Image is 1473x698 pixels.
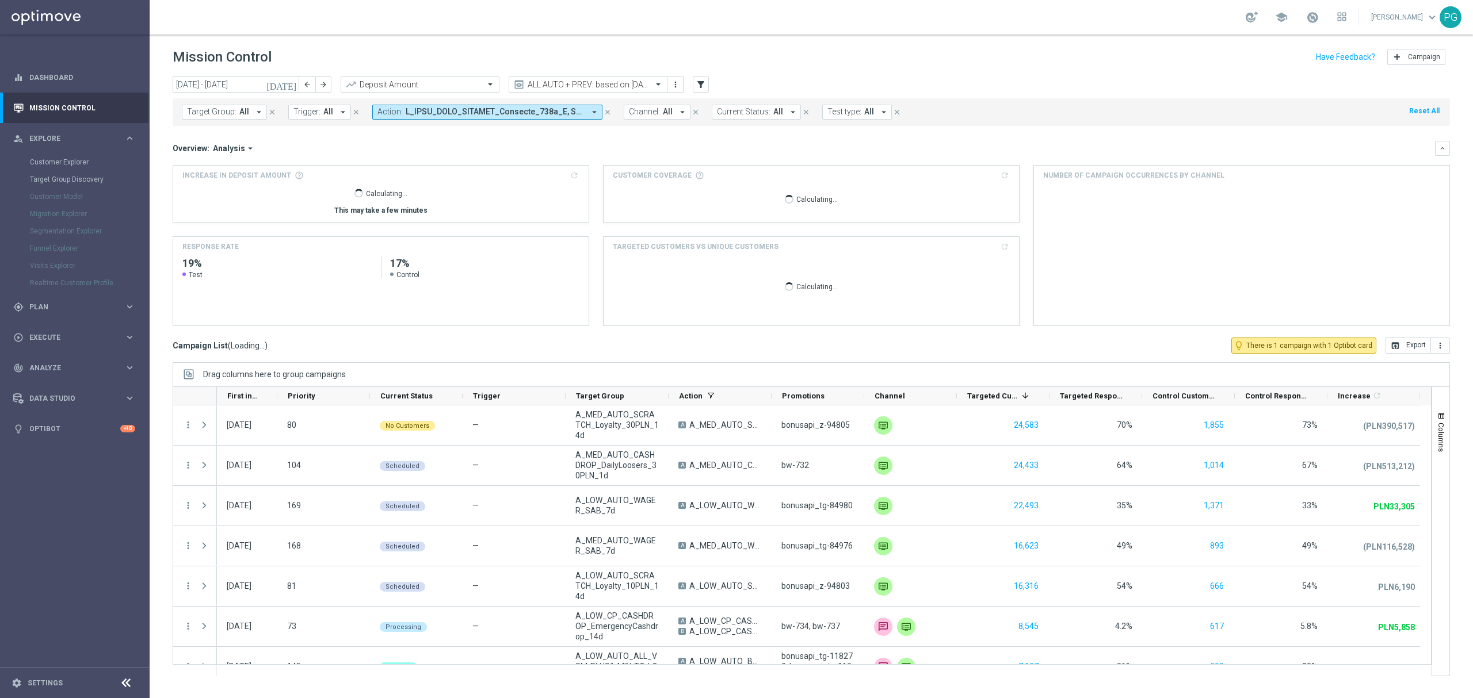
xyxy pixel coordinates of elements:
[13,333,136,342] div: play_circle_outline Execute keyboard_arrow_right
[182,241,239,252] h4: Response Rate
[13,73,136,82] div: equalizer Dashboard
[892,106,902,118] button: close
[217,647,1420,687] div: Press SPACE to select this row.
[874,457,892,475] div: Private message
[967,392,1017,400] span: Targeted Customers
[472,622,479,631] span: —
[1378,582,1415,592] p: PLN6,190
[380,500,425,511] colored-tag: Scheduled
[1013,418,1040,432] button: 24,583
[372,105,602,120] button: Action: L_IPSU_DOLO_SITAMET_Consecte_738a_E, S_DOEI_TEMP_INC_UTL-ETDO1-MAG-AL-ENIM_684ad378_1m, V...
[781,621,840,631] span: bw-734, bw-737
[1300,622,1318,631] span: 5.8%
[1117,420,1132,429] span: 70%
[678,462,686,469] span: A
[386,503,419,510] span: Scheduled
[265,340,268,351] span: )
[189,270,203,279] span: Test
[1017,659,1040,674] button: 7,107
[796,193,838,204] p: Calculating...
[173,405,217,446] div: Press SPACE to select this row.
[678,582,686,589] span: A
[671,80,680,89] i: more_vert
[827,107,861,117] span: Test type:
[30,171,148,188] div: Target Group Discovery
[1017,619,1040,634] button: 8,545
[13,302,24,312] i: gps_fixed
[1386,338,1431,354] button: open_in_browser Export
[173,143,209,154] h3: Overview:
[386,462,419,470] span: Scheduled
[265,76,299,94] button: [DATE]
[173,526,217,566] div: Press SPACE to select this row.
[227,460,251,470] div: 01 Aug 2025, Friday
[13,394,136,403] button: Data Studio keyboard_arrow_right
[30,154,148,171] div: Customer Explorer
[1013,458,1040,473] button: 24,433
[1246,340,1372,351] span: There is 1 campaign with 1 Optibot card
[303,80,311,89] i: arrow_back
[589,107,600,117] i: arrow_drop_down
[670,78,681,91] button: more_vert
[1408,53,1440,61] span: Campaign
[245,143,255,154] i: arrow_drop_down
[1373,501,1415,512] p: PLN33,305
[1013,539,1040,553] button: 16,623
[217,526,1420,566] div: Press SPACE to select this row.
[217,446,1420,486] div: Press SPACE to select this row.
[575,570,659,601] span: A_LOW_AUTO_SCRATCH_Loyalty_10PLN_14d
[678,502,686,509] span: A
[624,105,690,120] button: Channel: All arrow_drop_down
[689,616,762,626] span: A_LOW_CP_CASHDROP_EmergencyCashdrop_10PLN_14d
[13,93,135,123] div: Mission Control
[13,302,124,312] div: Plan
[1338,392,1371,400] span: Increase
[217,607,1420,647] div: Press SPACE to select this row.
[287,622,296,631] span: 73
[1203,498,1225,513] button: 1,371
[575,409,659,440] span: A_MED_AUTO_SCRATCH_Loyalty_30PLN_14d
[874,537,892,555] img: Private message
[183,460,193,470] button: more_vert
[173,647,217,687] div: Press SPACE to select this row.
[227,540,251,551] div: 02 Aug 2025, Saturday
[1408,105,1441,117] button: Reset All
[183,621,193,631] i: more_vert
[124,393,135,404] i: keyboard_arrow_right
[227,392,258,400] span: First in Range
[1153,392,1215,400] span: Control Customers
[183,500,193,511] i: more_vert
[217,405,1420,446] div: Press SPACE to select this row.
[13,424,136,434] div: lightbulb Optibot +10
[1209,619,1225,634] button: 617
[575,611,659,642] span: A_LOW_CP_CASHDROP_EmergencyCashdrop_14d
[1371,389,1382,402] span: Calculate column
[13,424,24,434] i: lightbulb
[1302,581,1318,590] span: 54%
[1440,6,1461,28] div: PG
[268,108,276,116] i: close
[288,105,351,120] button: Trigger: All arrow_drop_down
[663,107,673,117] span: All
[187,107,236,117] span: Target Group:
[287,541,301,550] span: 168
[183,581,193,591] i: more_vert
[1438,144,1447,152] i: keyboard_arrow_down
[30,175,120,184] a: Target Group Discovery
[173,486,217,526] div: Press SPACE to select this row.
[338,107,348,117] i: arrow_drop_down
[173,607,217,647] div: Press SPACE to select this row.
[1060,392,1123,400] span: Targeted Response Rate
[30,188,148,205] div: Customer Model
[30,223,148,240] div: Segmentation Explorer
[183,661,193,672] i: more_vert
[203,370,346,379] span: Drag columns here to group campaigns
[227,500,251,511] div: 02 Aug 2025, Saturday
[696,79,706,90] i: filter_alt
[1013,579,1040,593] button: 16,316
[380,540,425,551] colored-tag: Scheduled
[345,79,357,90] i: trending_up
[822,105,892,120] button: Test type: All arrow_drop_down
[228,340,231,351] span: (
